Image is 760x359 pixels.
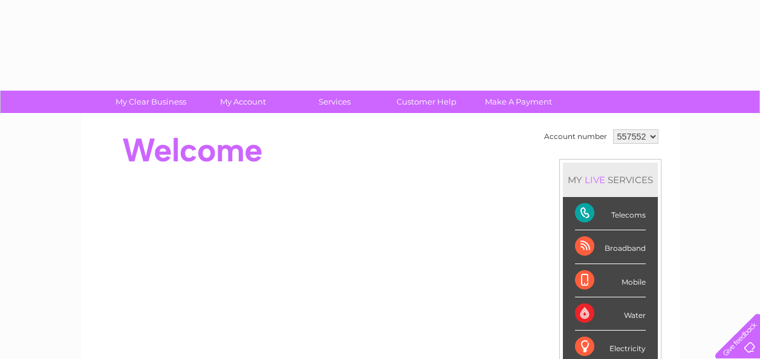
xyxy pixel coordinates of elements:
a: Make A Payment [469,91,568,113]
div: Mobile [575,264,646,297]
div: Telecoms [575,197,646,230]
a: My Account [193,91,293,113]
a: Customer Help [377,91,476,113]
div: LIVE [582,174,608,186]
td: Account number [541,126,610,147]
div: Water [575,297,646,331]
a: Services [285,91,385,113]
div: MY SERVICES [563,163,658,197]
div: Broadband [575,230,646,264]
a: My Clear Business [101,91,201,113]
